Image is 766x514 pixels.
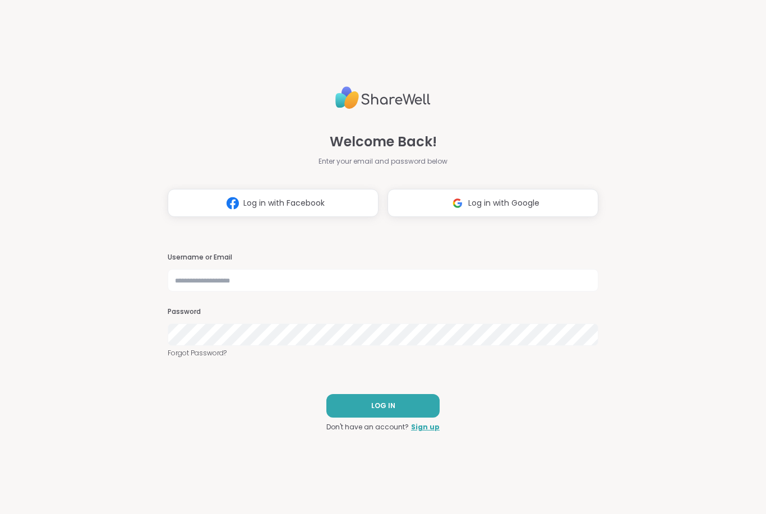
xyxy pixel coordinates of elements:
[447,193,468,214] img: ShareWell Logomark
[168,189,379,217] button: Log in with Facebook
[387,189,598,217] button: Log in with Google
[330,132,437,152] span: Welcome Back!
[335,82,431,114] img: ShareWell Logo
[326,422,409,432] span: Don't have an account?
[222,193,243,214] img: ShareWell Logomark
[168,307,598,317] h3: Password
[411,422,440,432] a: Sign up
[468,197,539,209] span: Log in with Google
[326,394,440,418] button: LOG IN
[371,401,395,411] span: LOG IN
[168,348,598,358] a: Forgot Password?
[168,253,598,262] h3: Username or Email
[319,156,447,166] span: Enter your email and password below
[243,197,325,209] span: Log in with Facebook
